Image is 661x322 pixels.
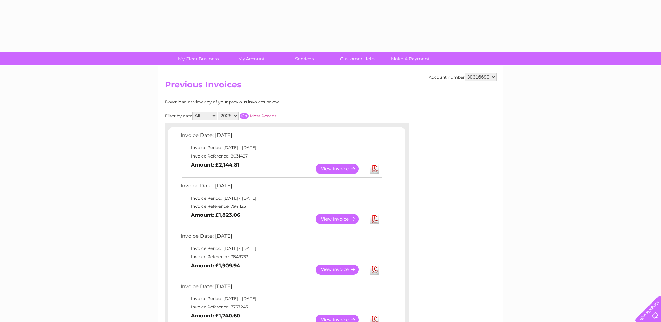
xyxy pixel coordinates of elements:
[165,80,497,93] h2: Previous Invoices
[179,231,383,244] td: Invoice Date: [DATE]
[370,214,379,224] a: Download
[179,244,383,253] td: Invoice Period: [DATE] - [DATE]
[276,52,333,65] a: Services
[179,253,383,261] td: Invoice Reference: 7849733
[223,52,280,65] a: My Account
[370,264,379,275] a: Download
[170,52,227,65] a: My Clear Business
[191,313,240,319] b: Amount: £1,740.60
[329,52,386,65] a: Customer Help
[179,194,383,202] td: Invoice Period: [DATE] - [DATE]
[191,212,240,218] b: Amount: £1,823.06
[179,303,383,311] td: Invoice Reference: 7757243
[179,131,383,144] td: Invoice Date: [DATE]
[382,52,439,65] a: Make A Payment
[165,112,348,120] div: Filter by date
[370,164,379,174] a: Download
[179,282,383,295] td: Invoice Date: [DATE]
[179,144,383,152] td: Invoice Period: [DATE] - [DATE]
[179,294,383,303] td: Invoice Period: [DATE] - [DATE]
[250,113,276,118] a: Most Recent
[179,181,383,194] td: Invoice Date: [DATE]
[165,100,348,105] div: Download or view any of your previous invoices below.
[191,162,239,168] b: Amount: £2,144.81
[316,214,367,224] a: View
[316,264,367,275] a: View
[316,164,367,174] a: View
[179,152,383,160] td: Invoice Reference: 8031427
[191,262,240,269] b: Amount: £1,909.94
[179,202,383,210] td: Invoice Reference: 7941125
[429,73,497,81] div: Account number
